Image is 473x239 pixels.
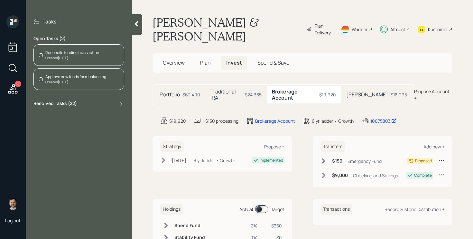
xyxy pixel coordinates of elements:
div: Altruist [390,26,405,33]
div: Actual [239,206,253,213]
h6: $150 [332,158,342,164]
div: Propose + [264,144,284,150]
h6: $9,000 [332,173,348,178]
div: 6 yr ladder • Growth [193,157,235,164]
span: Overview [163,59,185,66]
div: 2% [248,222,257,229]
div: Record Historic Distribution + [385,206,445,212]
div: 6 yr ladder • Growth [312,118,354,124]
div: Proposed [415,158,432,164]
div: Created [DATE] [45,80,106,84]
div: Plan Delivery [315,22,333,36]
div: Implemented [260,157,283,163]
div: $19,920 [169,118,186,124]
h6: Strategy [160,141,184,152]
div: +$150 processing [203,118,238,124]
div: Log out [5,217,21,224]
h6: Transfers [320,141,345,152]
div: [DATE] [172,157,186,164]
div: $24,385 [245,91,262,98]
h6: Transactions [320,204,352,215]
div: Complete [414,173,432,178]
h6: Spend Fund [174,223,205,228]
h5: Traditional IRA [210,89,242,101]
div: Kustomer [428,26,448,33]
label: Open Tasks ( 2 ) [33,35,124,42]
label: Resolved Tasks ( 22 ) [33,100,77,108]
div: Propose Account + [414,88,452,102]
h5: Brokerage Account [272,89,317,101]
div: Brokerage Account [255,118,295,124]
div: $19,920 [319,91,336,98]
h5: [PERSON_NAME] [346,92,388,98]
div: $62,400 [182,91,200,98]
div: Approve new funds for rebalancing [45,74,106,80]
span: Invest [226,59,242,66]
div: 10075803 [370,118,396,124]
div: Created [DATE] [45,56,99,60]
div: $18,095 [391,91,407,98]
h6: Holdings [160,204,183,215]
h5: Portfolio [160,92,180,98]
span: Plan [200,59,211,66]
div: Emergency Fund [348,158,382,164]
div: Add new + [423,144,445,150]
div: 21 [15,81,21,87]
div: Target [271,206,284,213]
img: jonah-coleman-headshot.png [6,197,19,210]
div: Checking and Savings [353,172,398,179]
div: Warmer [352,26,368,33]
div: Reconcile funding transaction [45,50,99,56]
label: Tasks [42,18,57,25]
span: Spend & Save [257,59,289,66]
h1: [PERSON_NAME] & [PERSON_NAME] [153,15,301,43]
div: $350 [265,222,282,229]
